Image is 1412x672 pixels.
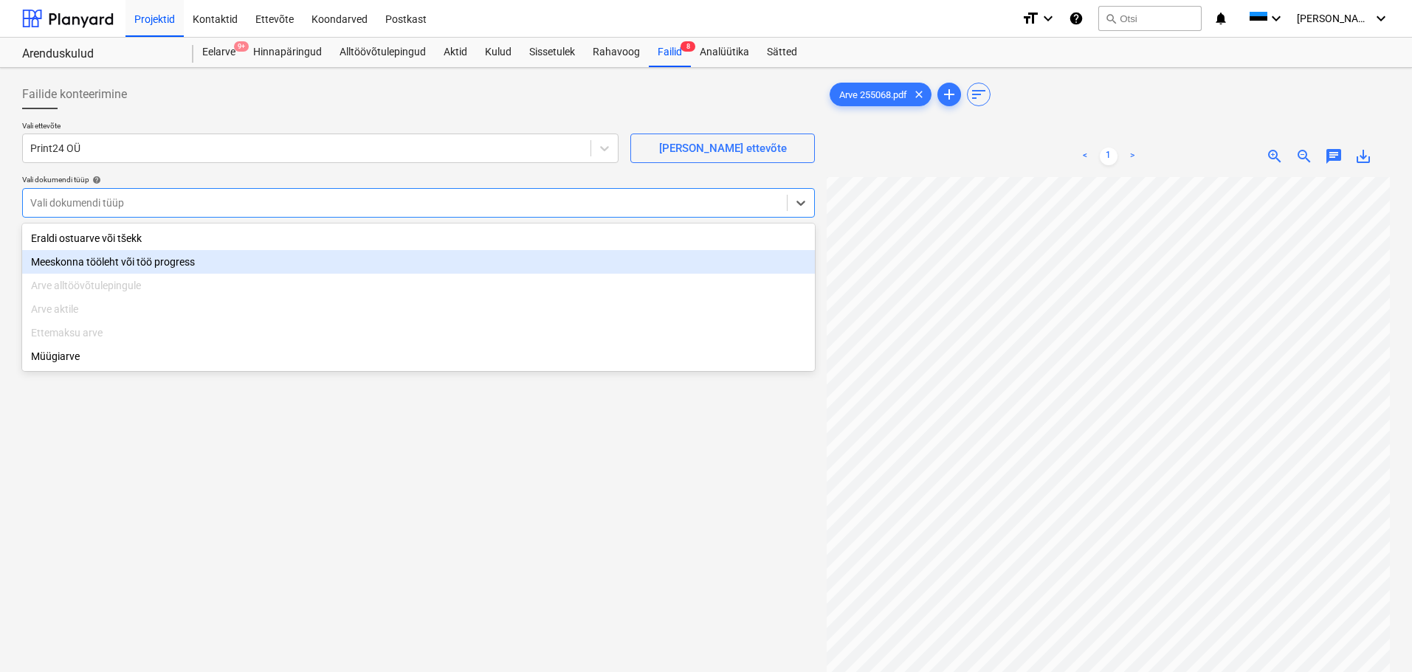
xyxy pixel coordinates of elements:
span: Failide konteerimine [22,86,127,103]
span: Arve 255068.pdf [830,89,916,100]
div: Ettemaksu arve [22,321,815,344]
span: 9+ [234,41,249,52]
a: Rahavoog [584,38,649,67]
span: [PERSON_NAME] [1297,13,1371,24]
div: Arve aktile [22,297,815,321]
div: Müügiarve [22,344,815,368]
i: notifications [1213,10,1228,27]
div: Arve 255068.pdf [830,83,931,106]
span: zoom_in [1266,148,1284,165]
i: keyboard_arrow_down [1372,10,1390,27]
a: Previous page [1076,148,1094,165]
span: save_alt [1354,148,1372,165]
span: zoom_out [1295,148,1313,165]
i: format_size [1022,10,1039,27]
i: keyboard_arrow_down [1267,10,1285,27]
div: [PERSON_NAME] ettevõte [659,139,787,158]
a: Failid8 [649,38,691,67]
a: Kulud [476,38,520,67]
span: add [940,86,958,103]
a: Aktid [435,38,476,67]
a: Next page [1123,148,1141,165]
span: help [89,176,101,184]
button: [PERSON_NAME] ettevõte [630,134,815,163]
span: clear [910,86,928,103]
a: Sätted [758,38,806,67]
i: keyboard_arrow_down [1039,10,1057,27]
a: Sissetulek [520,38,584,67]
a: Analüütika [691,38,758,67]
div: Failid [649,38,691,67]
div: Eelarve [193,38,244,67]
div: Meeskonna tööleht või töö progress [22,250,815,274]
p: Vali ettevõte [22,121,619,134]
button: Otsi [1098,6,1202,31]
span: chat [1325,148,1343,165]
span: 8 [681,41,695,52]
div: Arenduskulud [22,46,176,62]
span: search [1105,13,1117,24]
span: sort [970,86,988,103]
i: Abikeskus [1069,10,1084,27]
a: Hinnapäringud [244,38,331,67]
a: Page 1 is your current page [1100,148,1117,165]
div: Arve alltöövõtulepingule [22,274,815,297]
div: Eraldi ostuarve või tšekk [22,226,815,250]
a: Eelarve9+ [193,38,244,67]
div: Vali dokumendi tüüp [22,175,815,184]
a: Alltöövõtulepingud [331,38,435,67]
